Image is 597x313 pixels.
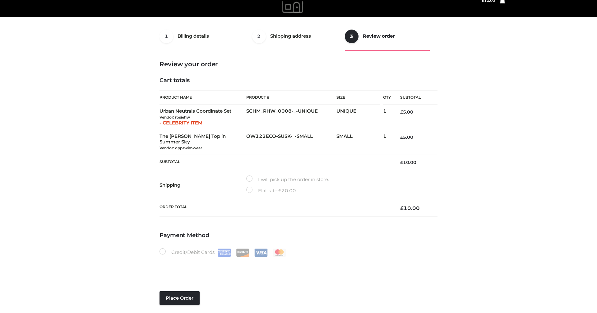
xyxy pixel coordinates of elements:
[160,200,391,217] th: Order Total
[160,90,246,105] th: Product Name
[336,130,383,155] td: SMALL
[278,188,296,194] bdi: 20.00
[254,249,268,257] img: Visa
[383,90,391,105] th: Qty
[400,205,404,211] span: £
[160,248,287,257] label: Credit/Debit Cards
[160,120,202,126] span: - CELEBRITY ITEM
[400,160,403,165] span: £
[400,134,403,140] span: £
[160,60,437,68] h3: Review your order
[246,130,336,155] td: OW122ECO-SUSK-_-SMALL
[383,105,391,130] td: 1
[336,105,383,130] td: UNIQUE
[400,205,420,211] bdi: 10.00
[246,90,336,105] th: Product #
[246,175,329,184] label: I will pick up the order in store.
[160,130,246,155] td: The [PERSON_NAME] Top in Summer Sky
[246,187,296,195] label: Flat rate:
[160,155,391,170] th: Subtotal
[273,249,286,257] img: Mastercard
[160,105,246,130] td: Urban Neutrals Coordinate Set
[246,105,336,130] td: SCHM_RHW_0008-_-UNIQUE
[400,160,416,165] bdi: 10.00
[218,249,231,257] img: Amex
[236,249,249,257] img: Discover
[400,109,403,115] span: £
[158,255,436,278] iframe: Secure payment input frame
[400,134,413,140] bdi: 5.00
[160,77,437,84] h4: Cart totals
[336,91,380,105] th: Size
[400,109,413,115] bdi: 5.00
[391,91,437,105] th: Subtotal
[160,232,437,239] h4: Payment Method
[160,146,202,150] small: Vendor: oppswimwear
[160,115,190,119] small: Vendor: rosiehw
[160,170,246,200] th: Shipping
[383,130,391,155] td: 1
[278,188,281,194] span: £
[160,291,200,305] button: Place order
